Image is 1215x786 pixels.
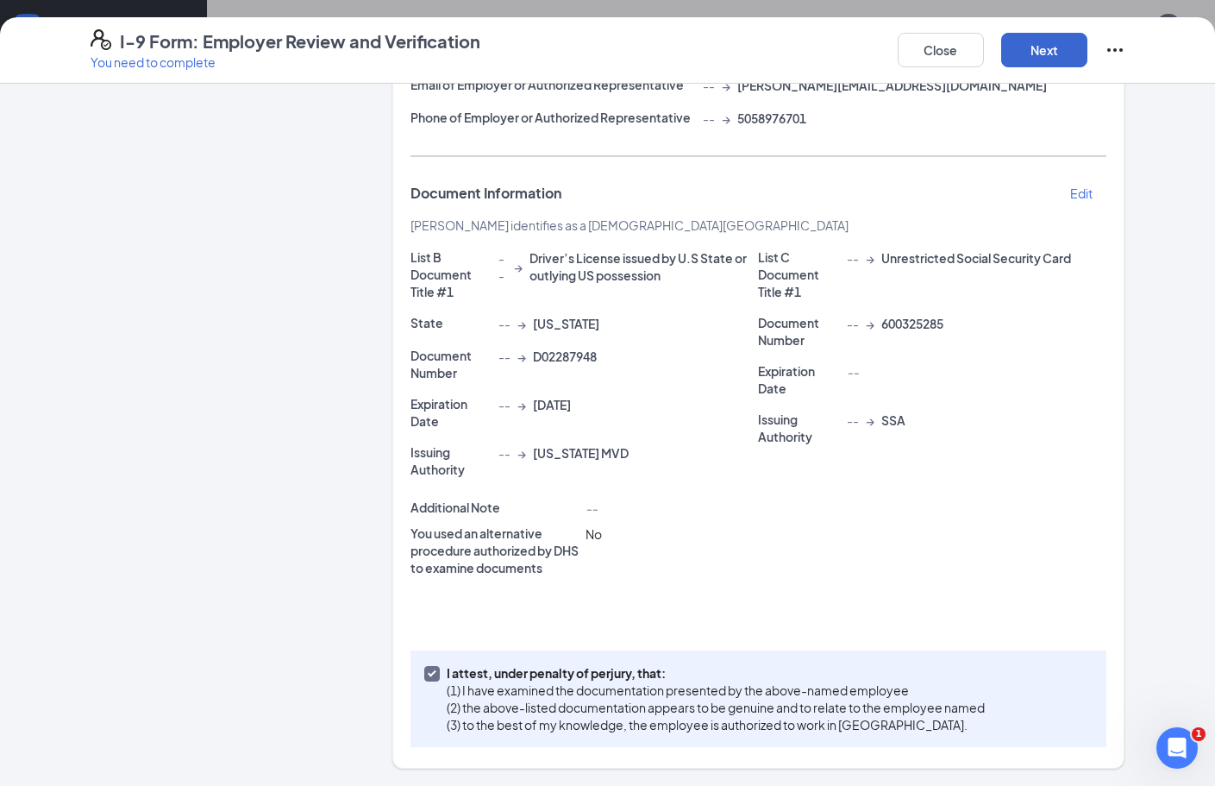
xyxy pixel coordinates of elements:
span: -- [498,348,510,365]
span: [DATE] [533,396,571,413]
p: Expiration Date [758,362,840,397]
span: SSA [881,412,905,429]
span: -- [498,249,506,284]
span: 600325285 [881,315,943,332]
p: (1) I have examined the documentation presented by the above-named employee [447,682,985,699]
span: D02287948 [533,348,597,365]
span: Unrestricted Social Security Card [881,249,1071,267]
p: You need to complete [91,53,480,71]
span: → [866,412,874,429]
p: Expiration Date [410,395,492,430]
span: → [517,348,526,365]
span: → [517,396,526,413]
span: -- [586,500,598,516]
span: → [517,315,526,332]
span: → [514,258,523,275]
span: -- [847,364,859,380]
span: No [586,526,602,542]
span: -- [703,110,715,127]
p: (3) to the best of my knowledge, the employee is authorized to work in [GEOGRAPHIC_DATA]. [447,716,985,733]
span: 1 [1192,727,1206,741]
span: → [866,249,874,267]
span: -- [847,249,859,267]
button: Next [1001,33,1087,67]
span: → [722,110,730,127]
p: I attest, under penalty of perjury, that: [447,664,985,682]
p: (2) the above-listed documentation appears to be genuine and to relate to the employee named [447,699,985,716]
p: Additional Note [410,499,579,516]
span: → [517,444,526,462]
p: Document Number [410,347,492,381]
span: Driver’s License issued by U.S State or outlying US possession [529,249,759,284]
iframe: Intercom live chat [1156,727,1198,769]
svg: FormI9EVerifyIcon [91,29,111,50]
p: Issuing Authority [758,411,840,445]
span: Document Information [410,185,561,202]
span: -- [847,412,859,429]
p: Phone of Employer or Authorized Representative [410,109,697,126]
h4: I-9 Form: Employer Review and Verification [120,29,480,53]
p: You used an alternative procedure authorized by DHS to examine documents [410,525,579,576]
p: Document Number [758,314,840,349]
span: → [866,315,874,332]
span: [US_STATE] MVD [533,444,629,462]
p: Email of Employer or Authorized Representative [410,76,697,93]
span: → [722,77,730,94]
span: -- [847,315,859,332]
span: -- [498,396,510,413]
span: [PERSON_NAME] identifies as a [DEMOGRAPHIC_DATA][GEOGRAPHIC_DATA] [410,217,849,233]
p: List C Document Title #1 [758,248,840,300]
p: List B Document Title #1 [410,248,492,300]
span: -- [498,444,510,462]
button: Close [898,33,984,67]
p: Edit [1070,185,1093,202]
span: -- [498,315,510,332]
p: Issuing Authority [410,443,492,478]
span: 5058976701 [737,110,806,127]
span: [US_STATE] [533,315,599,332]
p: State [410,314,492,331]
svg: Ellipses [1105,40,1125,60]
span: [PERSON_NAME][EMAIL_ADDRESS][DOMAIN_NAME] [737,77,1047,94]
span: -- [703,77,715,94]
